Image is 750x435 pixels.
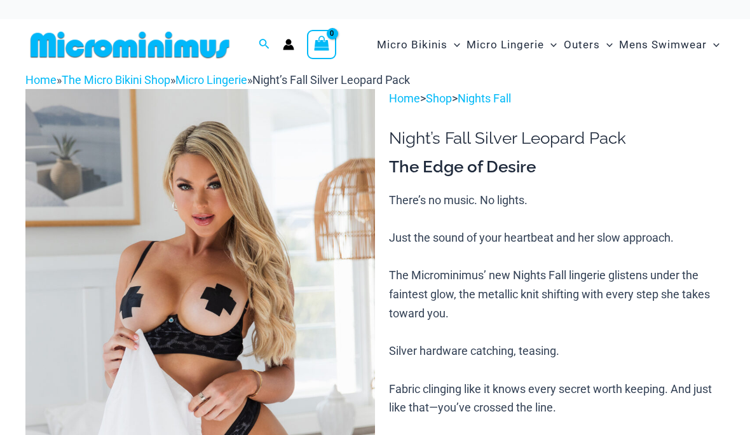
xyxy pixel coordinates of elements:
[389,89,725,108] p: > >
[616,25,723,64] a: Mens SwimwearMenu ToggleMenu Toggle
[561,25,616,64] a: OutersMenu ToggleMenu Toggle
[458,92,511,105] a: Nights Fall
[25,31,235,59] img: MM SHOP LOGO FLAT
[389,92,420,105] a: Home
[619,29,707,61] span: Mens Swimwear
[175,73,247,86] a: Micro Lingerie
[467,29,544,61] span: Micro Lingerie
[463,25,560,64] a: Micro LingerieMenu ToggleMenu Toggle
[283,39,294,50] a: Account icon link
[564,29,600,61] span: Outers
[389,156,725,178] h3: The Edge of Desire
[544,29,557,61] span: Menu Toggle
[25,73,57,86] a: Home
[447,29,460,61] span: Menu Toggle
[259,37,270,53] a: Search icon link
[600,29,613,61] span: Menu Toggle
[25,73,410,86] span: » » »
[252,73,410,86] span: Night’s Fall Silver Leopard Pack
[707,29,719,61] span: Menu Toggle
[374,25,463,64] a: Micro BikinisMenu ToggleMenu Toggle
[372,24,725,66] nav: Site Navigation
[62,73,170,86] a: The Micro Bikini Shop
[377,29,447,61] span: Micro Bikinis
[307,30,336,59] a: View Shopping Cart, empty
[426,92,452,105] a: Shop
[389,128,725,148] h1: Night’s Fall Silver Leopard Pack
